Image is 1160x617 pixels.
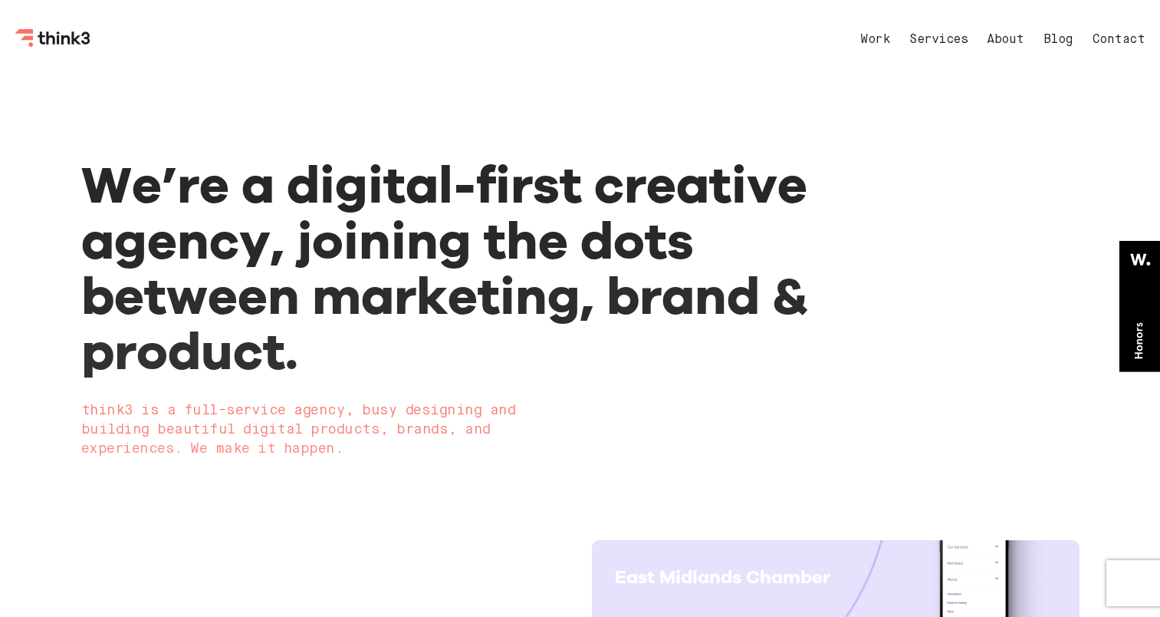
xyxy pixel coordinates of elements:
div: We’re a digital-first creative [81,157,880,212]
div: think3 is a full-service agency, busy designing and [81,401,880,420]
a: Contact [1093,34,1145,46]
a: Blog [1043,34,1073,46]
div: building beautiful digital products, brands, and [81,421,880,439]
div: product. [81,323,880,378]
a: About [987,34,1024,46]
a: Services [909,34,968,46]
a: Think3 Logo [15,35,92,50]
div: experiences. We make it happen. [81,440,880,458]
div: agency, joining the dots [81,213,880,268]
span: East Midlands Chamber [615,566,830,588]
div: between marketing, brand & [81,268,880,323]
a: Work [860,34,890,46]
